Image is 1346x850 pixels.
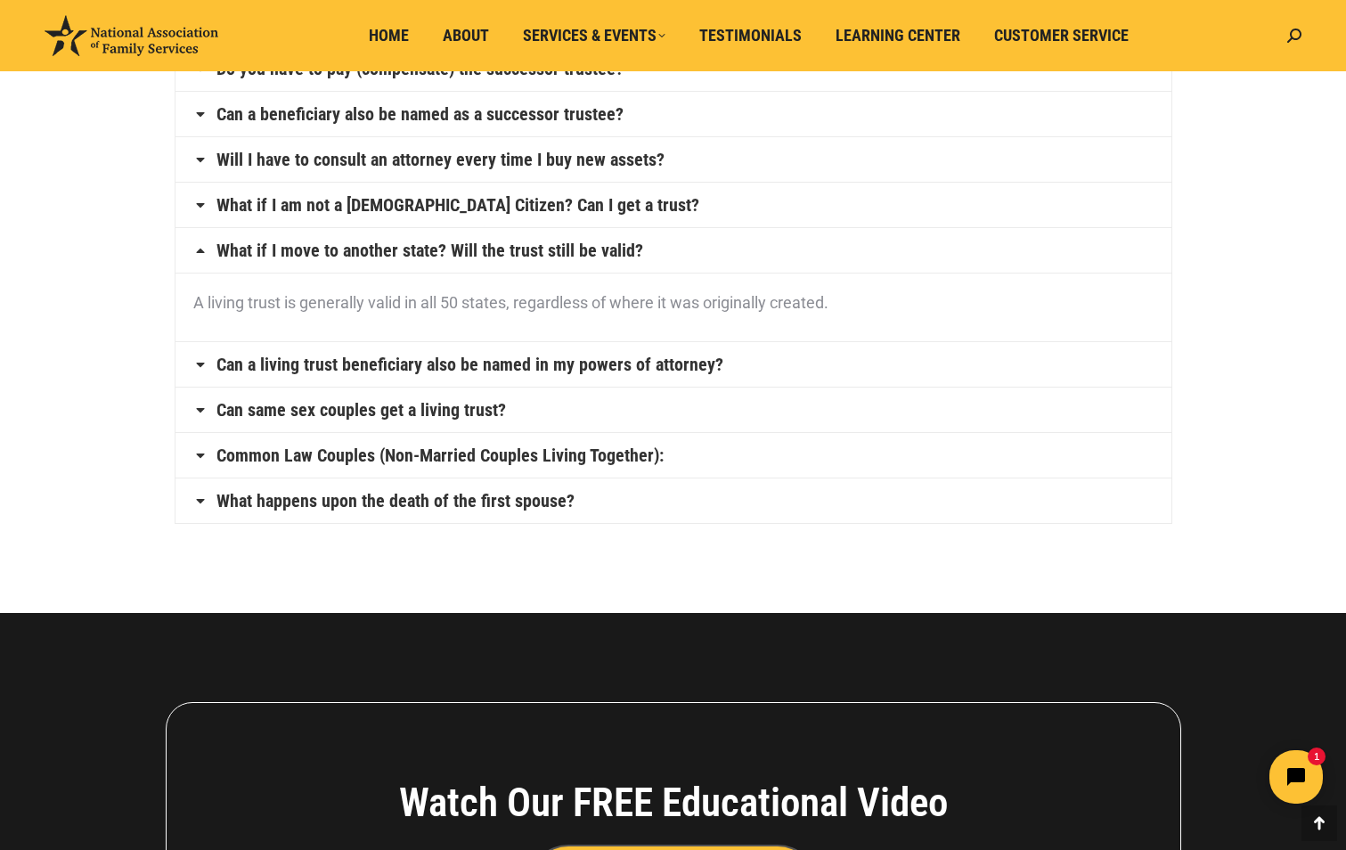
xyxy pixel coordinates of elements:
[430,19,502,53] a: About
[216,196,699,214] a: What if I am not a [DEMOGRAPHIC_DATA] Citizen? Can I get a trust?
[216,356,723,373] a: Can a living trust beneficiary also be named in my powers of attorney?
[216,492,575,510] a: What happens upon the death of the first spouse?
[823,19,973,53] a: Learning Center
[687,19,814,53] a: Testimonials
[443,26,489,45] span: About
[982,19,1141,53] a: Customer Service
[1032,735,1338,819] iframe: Tidio Chat
[356,19,421,53] a: Home
[300,779,1047,827] h4: Watch Our FREE Educational Video
[523,26,665,45] span: Services & Events
[193,287,1154,319] p: A living trust is generally valid in all 50 states, regardless of where it was originally created.
[216,446,664,464] a: Common Law Couples (Non-Married Couples Living Together):
[216,151,665,168] a: Will I have to consult an attorney every time I buy new assets?
[45,15,218,56] img: National Association of Family Services
[994,26,1129,45] span: Customer Service
[369,26,409,45] span: Home
[836,26,960,45] span: Learning Center
[699,26,802,45] span: Testimonials
[216,60,624,78] a: Do you have to pay (compensate) the successor trustee?
[216,241,643,259] a: What if I move to another state? Will the trust still be valid?
[216,105,624,123] a: Can a beneficiary also be named as a successor trustee?
[216,401,506,419] a: Can same sex couples get a living trust?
